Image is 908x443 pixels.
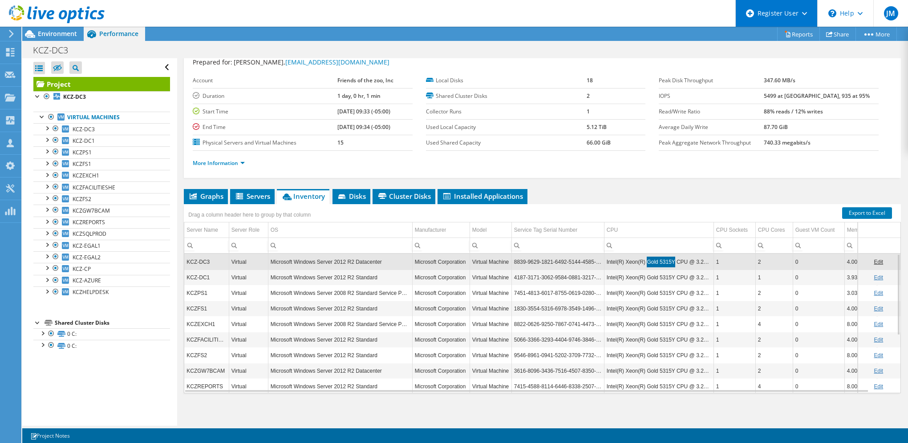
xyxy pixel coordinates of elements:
[193,107,337,116] label: Start Time
[33,181,170,193] a: KCZFACILITIESHE
[231,334,266,345] div: Virtual
[604,316,713,332] td: Column CPU, Value Intel(R) Xeon(R) Gold 5315Y CPU @ 3.20GHz
[73,265,91,273] span: KCZ-CP
[426,76,587,85] label: Local Disks
[470,363,511,379] td: Column Model, Value Virtual Machine
[472,225,487,235] div: Model
[33,193,170,205] a: KCZFS2
[99,29,138,38] span: Performance
[713,332,755,347] td: Column CPU Sockets, Value 1
[63,93,86,101] b: KCZ-DC3
[470,332,511,347] td: Column Model, Value Virtual Machine
[604,332,713,347] td: Column CPU, Value Intel(R) Xeon(R) Gold 5315Y CPU @ 3.20GHz
[604,238,713,253] td: Column CPU, Filter cell
[793,363,844,379] td: Column Guest VM Count, Value 0
[24,430,76,441] a: Project Notes
[511,347,604,363] td: Column Service Tag Serial Number, Value 9546-8961-0941-5202-3709-7732-45
[73,137,95,145] span: KCZ-DC1
[412,270,470,285] td: Column Manufacturer, Value Microsoft Corporation
[795,225,835,235] div: Guest VM Count
[184,363,229,379] td: Column Server Name, Value KCZGW7BCAM
[193,58,232,66] label: Prepared for:
[33,77,170,91] a: Project
[229,222,268,238] td: Server Role Column
[755,379,793,394] td: Column CPU Cores, Value 4
[33,205,170,216] a: KCZGW7BCAM
[231,272,266,283] div: Virtual
[412,332,470,347] td: Column Manufacturer, Value Microsoft Corporation
[764,92,870,100] b: 5499 at [GEOGRAPHIC_DATA], 935 at 95%
[33,340,170,351] a: 0 C:
[755,222,793,238] td: CPU Cores Column
[874,259,883,265] a: Edit
[412,285,470,301] td: Column Manufacturer, Value Microsoft Corporation
[229,379,268,394] td: Column Server Role, Value Virtual
[793,285,844,301] td: Column Guest VM Count, Value 0
[268,347,412,363] td: Column OS, Value Microsoft Windows Server 2012 R2 Standard
[828,9,836,17] svg: \n
[268,379,412,394] td: Column OS, Value Microsoft Windows Server 2012 R2 Standard
[184,238,229,253] td: Column Server Name, Filter cell
[470,301,511,316] td: Column Model, Value Virtual Machine
[470,316,511,332] td: Column Model, Value Virtual Machine
[874,368,883,374] a: Edit
[604,222,713,238] td: CPU Column
[819,27,856,41] a: Share
[73,149,92,156] span: KCZPS1
[604,379,713,394] td: Column CPU, Value Intel(R) Xeon(R) Gold 5315Y CPU @ 3.20GHz
[755,270,793,285] td: Column CPU Cores, Value 1
[412,379,470,394] td: Column Manufacturer, Value Microsoft Corporation
[713,301,755,316] td: Column CPU Sockets, Value 1
[193,92,337,101] label: Duration
[229,363,268,379] td: Column Server Role, Value Virtual
[184,301,229,316] td: Column Server Name, Value KCZFS1
[337,77,393,84] b: Friends of the zoo, Inc
[764,77,795,84] b: 347.60 MB/s
[764,123,788,131] b: 87.70 GiB
[587,123,607,131] b: 5.12 TiB
[33,91,170,103] a: KCZ-DC3
[73,195,91,203] span: KCZFS2
[412,363,470,379] td: Column Manufacturer, Value Microsoft Corporation
[73,172,99,179] span: KCZEXCH1
[73,254,101,261] span: KCZ-EGAL2
[38,29,77,38] span: Environment
[755,301,793,316] td: Column CPU Cores, Value 2
[587,92,590,100] b: 2
[884,6,898,20] span: JM
[844,238,877,253] td: Column Memory, Filter cell
[587,108,590,115] b: 1
[33,275,170,286] a: KCZ-AZURE
[55,318,170,328] div: Shared Cluster Disks
[855,27,897,41] a: More
[193,159,245,167] a: More Information
[844,332,877,347] td: Column Memory, Value 4.00 GiB
[231,350,266,361] div: Virtual
[716,225,748,235] div: CPU Sockets
[842,207,892,219] a: Export to Excel
[755,254,793,270] td: Column CPU Cores, Value 2
[268,270,412,285] td: Column OS, Value Microsoft Windows Server 2012 R2 Standard
[604,285,713,301] td: Column CPU, Value Intel(R) Xeon(R) Gold 5315Y CPU @ 3.20GHz
[793,347,844,363] td: Column Guest VM Count, Value 0
[184,332,229,347] td: Column Server Name, Value KCZFACILITIESHE
[186,209,313,221] div: Drag a column header here to group by that column
[713,379,755,394] td: Column CPU Sockets, Value 1
[874,337,883,343] a: Edit
[235,192,270,201] span: Servers
[33,217,170,228] a: KCZREPORTS
[268,332,412,347] td: Column OS, Value Microsoft Windows Server 2012 R2 Standard
[229,285,268,301] td: Column Server Role, Value Virtual
[764,139,811,146] b: 740.33 megabits/s
[73,184,115,191] span: KCZFACILITIESHE
[231,319,266,330] div: Virtual
[793,254,844,270] td: Column Guest VM Count, Value 0
[514,225,578,235] div: Service Tag Serial Number
[73,218,105,226] span: KCZREPORTS
[426,92,587,101] label: Shared Cluster Disks
[755,347,793,363] td: Column CPU Cores, Value 2
[231,303,266,314] div: Virtual
[764,108,823,115] b: 88% reads / 12% writes
[337,192,366,201] span: Disks
[607,225,618,235] div: CPU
